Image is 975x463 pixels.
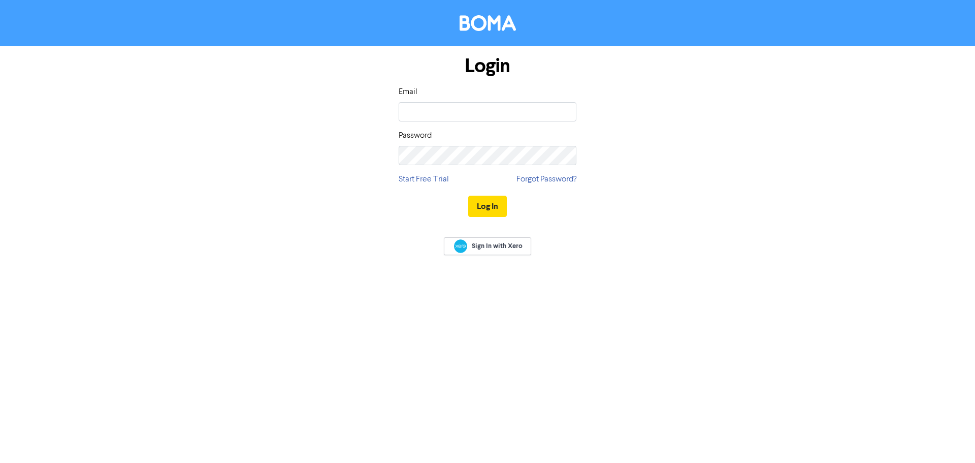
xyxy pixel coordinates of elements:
a: Start Free Trial [399,173,449,186]
img: Xero logo [454,239,467,253]
label: Email [399,86,417,98]
a: Sign In with Xero [444,237,531,255]
label: Password [399,130,432,142]
img: BOMA Logo [460,15,516,31]
a: Forgot Password? [516,173,576,186]
h1: Login [399,54,576,78]
button: Log In [468,196,507,217]
span: Sign In with Xero [472,241,523,251]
